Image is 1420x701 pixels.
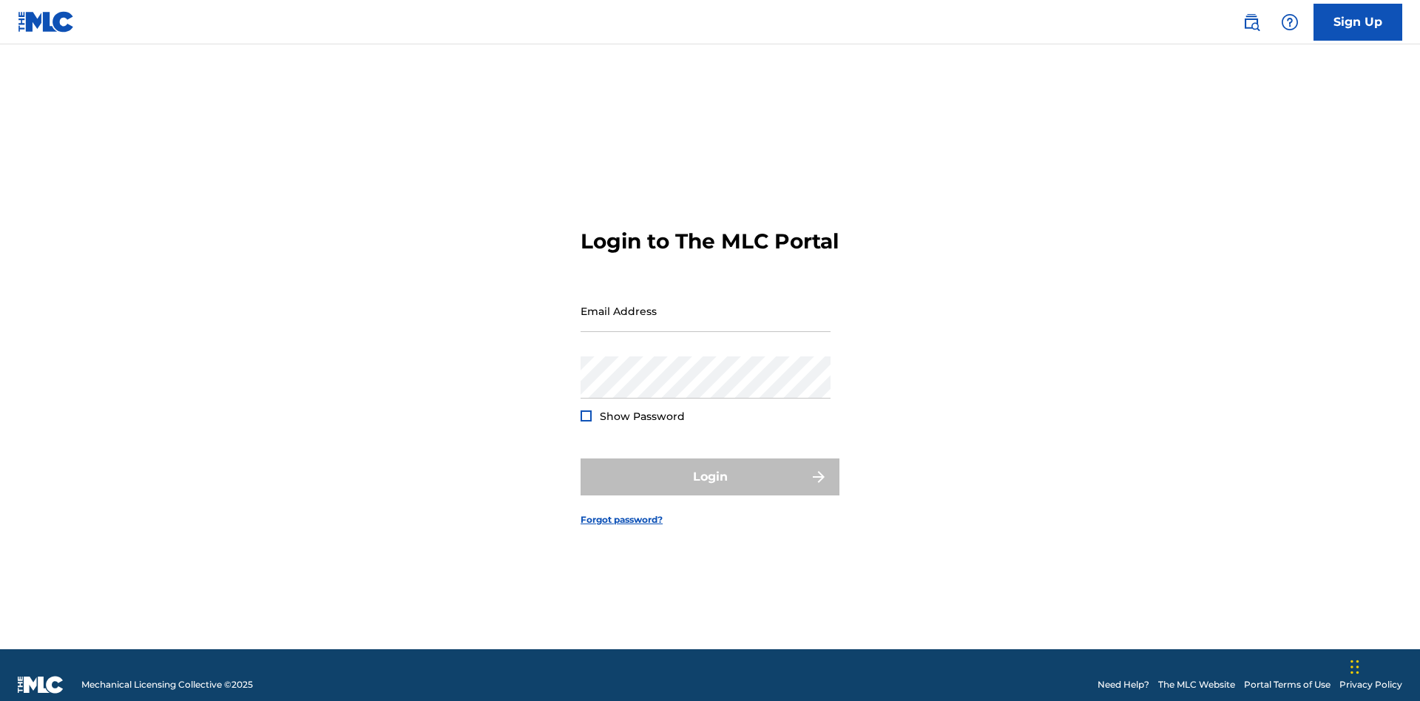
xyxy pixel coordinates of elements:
[1350,645,1359,689] div: Drag
[1346,630,1420,701] iframe: Chat Widget
[81,678,253,691] span: Mechanical Licensing Collective © 2025
[18,676,64,694] img: logo
[1275,7,1305,37] div: Help
[1313,4,1402,41] a: Sign Up
[1098,678,1149,691] a: Need Help?
[581,513,663,526] a: Forgot password?
[1339,678,1402,691] a: Privacy Policy
[1242,13,1260,31] img: search
[581,228,839,254] h3: Login to The MLC Portal
[1237,7,1266,37] a: Public Search
[600,410,685,423] span: Show Password
[1244,678,1331,691] a: Portal Terms of Use
[1158,678,1235,691] a: The MLC Website
[18,11,75,33] img: MLC Logo
[1281,13,1299,31] img: help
